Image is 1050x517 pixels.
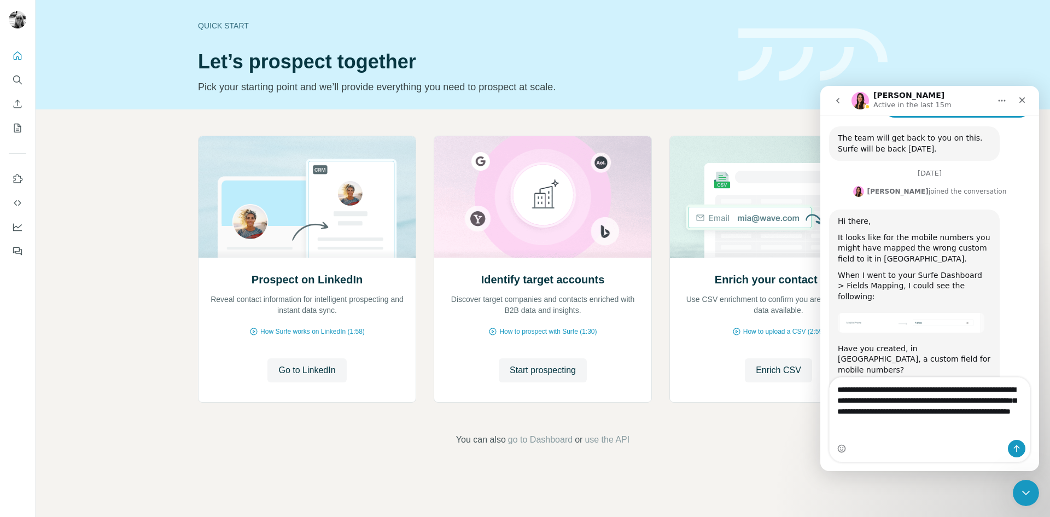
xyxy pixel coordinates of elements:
p: Reveal contact information for intelligent prospecting and instant data sync. [209,294,405,316]
iframe: Intercom live chat [820,86,1039,471]
span: Enrich CSV [756,364,801,377]
p: Pick your starting point and we’ll provide everything you need to prospect at scale. [198,79,725,95]
button: go to Dashboard [508,433,573,446]
img: Enrich your contact lists [669,136,888,258]
span: How to upload a CSV (2:59) [743,327,825,336]
div: Hi there, [17,130,171,141]
button: Use Surfe API [9,193,26,213]
p: Discover target companies and contacts enriched with B2B data and insights. [445,294,640,316]
span: You can also [456,433,506,446]
button: Start prospecting [499,358,587,382]
h1: Let’s prospect together [198,51,725,73]
img: Identify target accounts [434,136,652,258]
button: Enrich CSV [9,94,26,114]
img: Prospect on LinkedIn [198,136,416,258]
button: Go to LinkedIn [267,358,346,382]
button: Dashboard [9,217,26,237]
button: Enrich CSV [745,358,812,382]
div: Quick start [198,20,725,31]
button: Feedback [9,241,26,261]
h2: Identify target accounts [481,272,605,287]
button: Search [9,70,26,90]
div: It looks like for the mobile numbers you might have mapped the wrong custom field to it in [GEOGR... [17,147,171,179]
p: Use CSV enrichment to confirm you are using the best data available. [681,294,876,316]
span: Go to LinkedIn [278,364,335,377]
button: Quick start [9,46,26,66]
div: Have you created, in [GEOGRAPHIC_DATA], a custom field for mobile numbers? [17,258,171,290]
span: Start prospecting [510,364,576,377]
div: When I went to your Surfe Dashboard > Fields Mapping, I could see the following: [17,184,171,217]
h2: Enrich your contact lists [715,272,842,287]
span: or [575,433,582,446]
button: My lists [9,118,26,138]
img: banner [738,28,888,82]
img: Avatar [9,11,26,28]
button: use the API [585,433,629,446]
textarea: Message… [9,292,209,343]
button: Use Surfe on LinkedIn [9,169,26,189]
span: How Surfe works on LinkedIn (1:58) [260,327,365,336]
span: How to prospect with Surfe (1:30) [499,327,597,336]
iframe: Intercom live chat [1013,480,1039,506]
button: Send a message… [188,354,205,371]
button: Emoji picker [17,358,26,367]
h2: Prospect on LinkedIn [252,272,363,287]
